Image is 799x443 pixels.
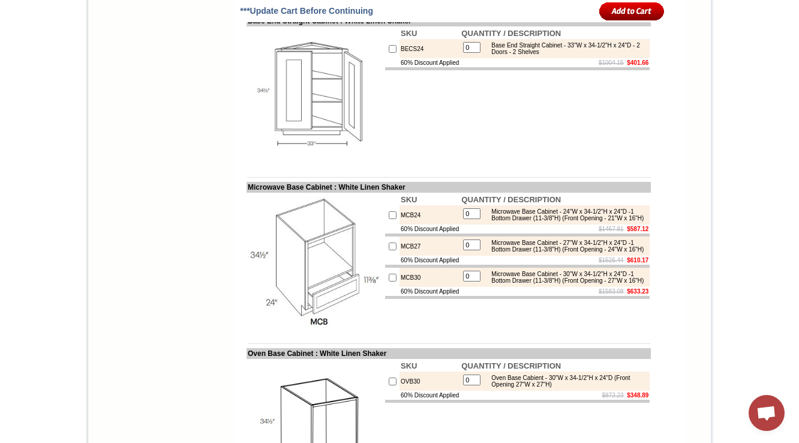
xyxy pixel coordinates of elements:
[627,288,648,295] b: $633.23
[627,59,648,66] b: $401.66
[141,55,172,67] td: Baycreek Gray
[400,287,460,296] td: 60% Discount Applied
[401,195,417,204] b: SKU
[599,288,624,295] s: $1583.08
[627,392,648,399] b: $348.89
[400,268,460,287] td: MCB30
[485,240,647,253] div: Microwave Base Cabinet - 27"W x 34-1/2"H x 24"D -1 Bottom Drawer (11-3/8"H) (Front Opening - 24"W...
[599,257,624,264] s: $1525.44
[14,5,97,11] b: Price Sheet View in PDF Format
[2,3,11,13] img: pdf.png
[485,208,647,221] div: Microwave Base Cabinet - 24"W x 34-1/2"H x 24"D -1 Bottom Drawer (11-3/8"H) (Front Opening - 21"W...
[749,395,785,431] div: Open chat
[103,55,140,68] td: [PERSON_NAME] White Shaker
[32,55,63,67] td: Alabaster Shaker
[400,391,460,400] td: 60% Discount Applied
[247,182,651,193] td: Microwave Base Cabinet : White Linen Shaker
[400,225,460,234] td: 60% Discount Applied
[599,1,665,21] input: Add to Cart
[627,226,648,232] b: $587.12
[602,392,624,399] s: $872.23
[400,39,460,58] td: BECS24
[461,195,561,204] b: QUANTITY / DESCRIPTION
[461,29,561,38] b: QUANTITY / DESCRIPTION
[65,55,101,68] td: [PERSON_NAME] Yellow Walnut
[240,6,373,16] span: ***Update Cart Before Continuing
[400,58,460,67] td: 60% Discount Applied
[461,361,561,370] b: QUANTITY / DESCRIPTION
[485,375,647,388] div: Oven Base Cabient - 30"W x 34-1/2"H x 24"D (Front Opening 27"W x 27"H)
[400,205,460,225] td: MCB24
[627,257,648,264] b: $610.17
[400,372,460,391] td: OVB30
[173,55,204,68] td: Beachwood Oak Shaker
[401,361,417,370] b: SKU
[247,348,651,359] td: Oven Base Cabinet : White Linen Shaker
[400,237,460,256] td: MCB27
[248,194,383,329] img: Microwave Base Cabinet
[599,226,624,232] s: $1467.81
[14,2,97,12] a: Price Sheet View in PDF Format
[485,42,647,55] div: Base End Straight Cabinet - 33"W x 34-1/2"H x 24"D - 2 Doors - 2 Shelves
[485,271,647,284] div: Microwave Base Cabinet - 30"W x 34-1/2"H x 24"D -1 Bottom Drawer (11-3/8"H) (Front Opening - 27"W...
[206,55,236,67] td: Bellmonte Maple
[400,256,460,265] td: 60% Discount Applied
[599,59,624,66] s: $1004.15
[401,29,417,38] b: SKU
[248,28,383,163] img: Base End Straight Cabinet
